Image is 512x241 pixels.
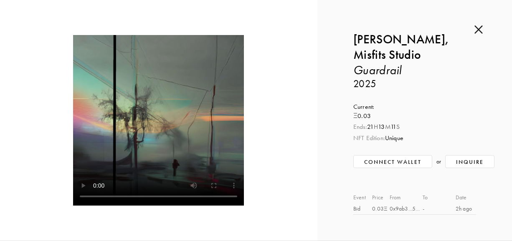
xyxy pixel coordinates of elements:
div: 2h ago [456,204,476,213]
button: Connect Wallet [353,155,432,168]
div: Price [372,193,389,204]
button: Inquire [445,155,494,168]
span: 11 [390,123,396,131]
div: 0x9ab3...539f [390,204,423,213]
span: M [385,123,390,131]
span: 13 [378,123,385,131]
div: - [423,204,456,213]
span: S [396,123,400,131]
div: 0.03 [353,112,476,120]
span: Ends: [353,123,367,131]
span: H [374,123,378,131]
span: Ξ [353,112,357,120]
b: [PERSON_NAME], Misfits Studio [353,32,449,62]
h3: 2025 [353,78,476,90]
span: 21 [367,123,374,131]
div: Bid [353,204,372,213]
div: Date [456,193,476,204]
div: Event [353,193,372,204]
span: NFT Edition: [353,134,385,142]
div: To [423,193,456,204]
img: cross.b43b024a.svg [474,25,483,34]
i: Guardrail [353,63,402,77]
span: or [436,157,441,166]
div: 0.03 Ξ [372,204,389,213]
a: Bid0.03Ξ0x9ab3...539f-2h ago [353,204,476,215]
div: Unique [353,134,476,143]
div: From [390,193,423,204]
p: Current: [353,103,476,111]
